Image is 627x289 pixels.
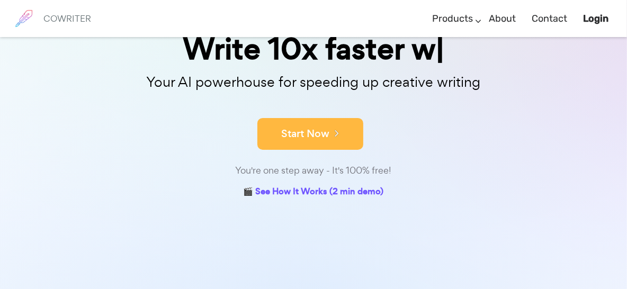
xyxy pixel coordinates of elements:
a: 🎬 See How It Works (2 min demo) [244,184,384,201]
button: Start Now [257,118,363,150]
h6: COWRITER [43,14,91,23]
a: Login [583,3,608,34]
p: Your AI powerhouse for speeding up creative writing [49,71,578,94]
a: Contact [532,3,567,34]
a: Products [432,3,473,34]
div: You're one step away - It's 100% free! [49,163,578,178]
a: About [489,3,516,34]
b: Login [583,13,608,24]
div: Write 10x faster w [49,34,578,64]
img: brand logo [11,5,37,32]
